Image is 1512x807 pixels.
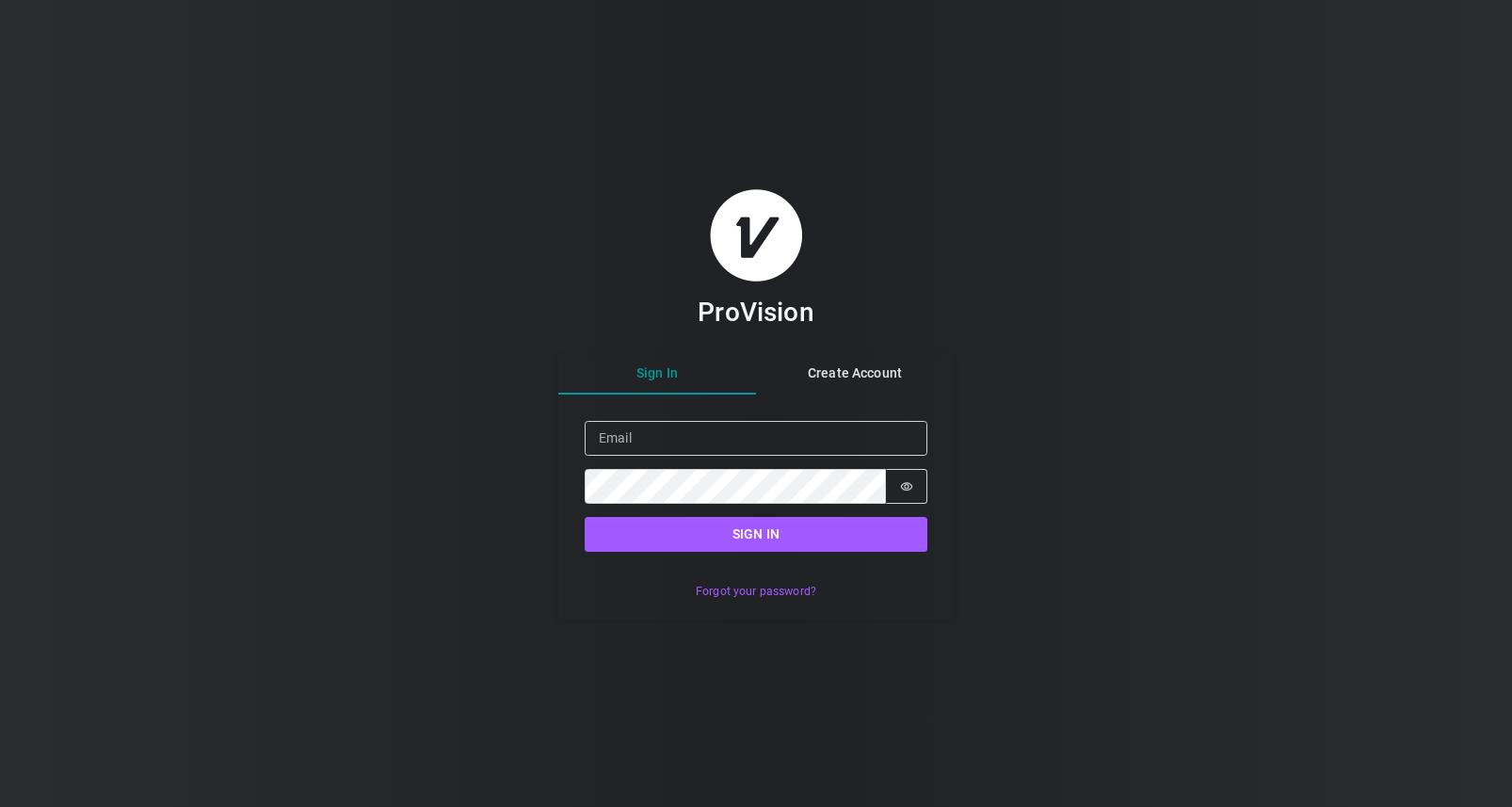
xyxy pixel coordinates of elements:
button: Forgot your password? [685,578,826,605]
input: Email [585,421,927,456]
button: Sign In [558,353,756,395]
button: Sign in [585,517,927,552]
h3: ProVision [698,296,813,329]
button: Show password [886,469,927,504]
button: Create Account [756,353,954,395]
